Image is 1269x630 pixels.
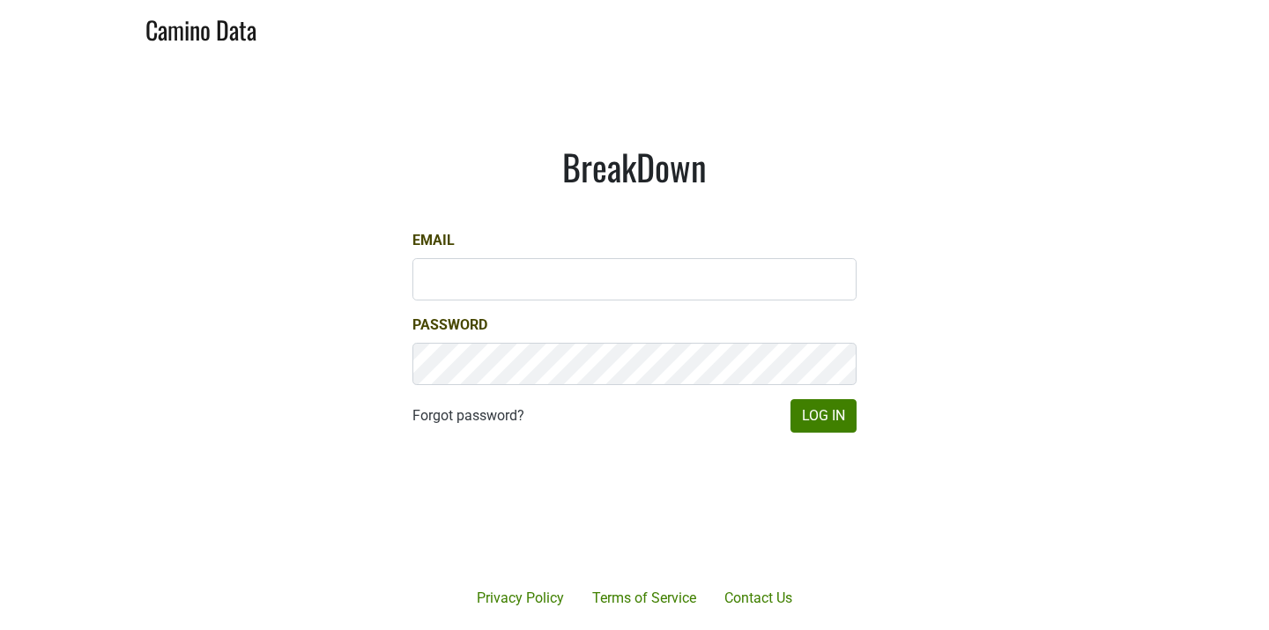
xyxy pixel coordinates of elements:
label: Email [412,230,455,251]
a: Camino Data [145,7,256,48]
a: Privacy Policy [463,581,578,616]
a: Terms of Service [578,581,710,616]
button: Log In [790,399,857,433]
a: Forgot password? [412,405,524,426]
label: Password [412,315,487,336]
h1: BreakDown [412,145,857,188]
a: Contact Us [710,581,806,616]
